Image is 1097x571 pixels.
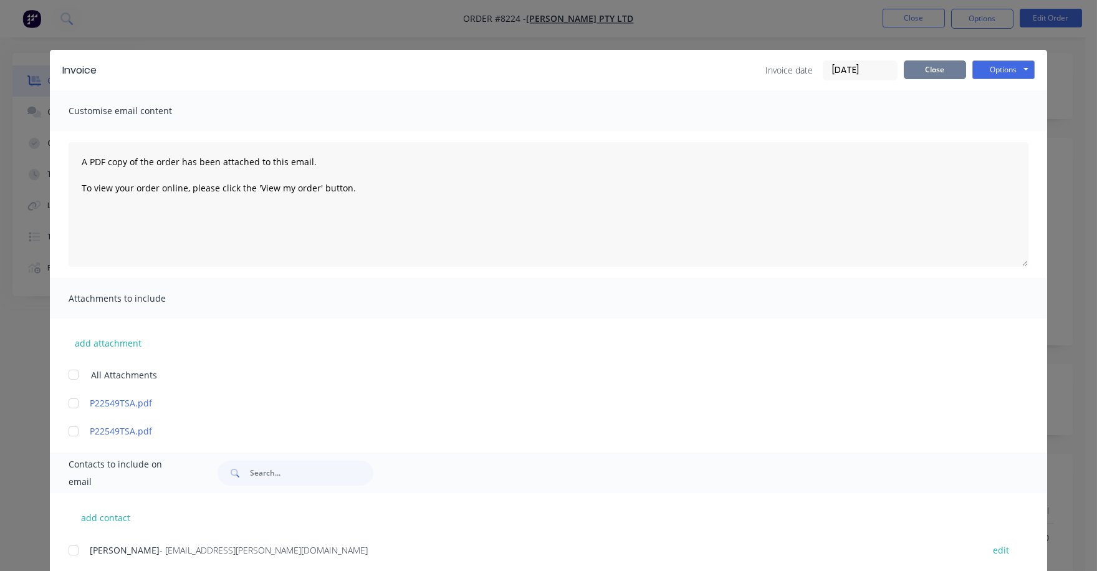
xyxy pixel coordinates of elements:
[90,544,160,556] span: [PERSON_NAME]
[90,425,970,438] a: P22549TSA.pdf
[69,142,1028,267] textarea: A PDF copy of the order has been attached to this email. To view your order online, please click ...
[69,290,206,307] span: Attachments to include
[904,60,966,79] button: Close
[62,63,97,78] div: Invoice
[250,461,373,486] input: Search...
[69,456,186,491] span: Contacts to include on email
[765,64,813,77] span: Invoice date
[69,333,148,352] button: add attachment
[91,368,157,381] span: All Attachments
[160,544,368,556] span: - [EMAIL_ADDRESS][PERSON_NAME][DOMAIN_NAME]
[985,542,1017,559] button: edit
[69,102,206,120] span: Customise email content
[972,60,1035,79] button: Options
[69,508,143,527] button: add contact
[90,396,970,410] a: P22549TSA.pdf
